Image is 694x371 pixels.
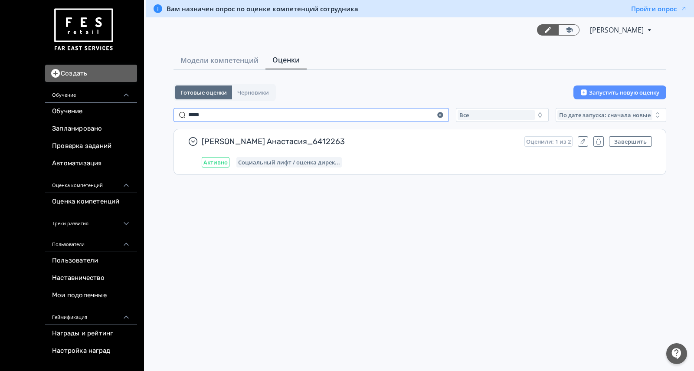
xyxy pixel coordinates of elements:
button: Все [456,108,549,122]
a: Запланировано [45,120,137,138]
span: Оценки [272,55,300,65]
a: Автоматизация [45,155,137,172]
span: Все [459,112,469,118]
a: Пользователи [45,252,137,269]
span: Светлана Илюхина [590,25,645,35]
a: Обучение [45,103,137,120]
div: Пользователи [45,231,137,252]
span: [PERSON_NAME] Анастасия_6412263 [202,136,517,147]
img: https://files.teachbase.ru/system/account/57463/logo/medium-936fc5084dd2c598f50a98b9cbe0469a.png [52,5,115,54]
span: Модели компетенций [180,55,259,66]
a: Наставничество [45,269,137,287]
span: Вам назначен опрос по оценке компетенций сотрудника [167,4,358,13]
button: Черновики [232,85,274,99]
a: Проверка заданий [45,138,137,155]
div: Оценка компетенций [45,172,137,193]
span: Оценили: 1 из 2 [526,138,571,145]
span: Готовые оценки [180,89,227,96]
a: Оценка компетенций [45,193,137,210]
a: Мои подопечные [45,287,137,304]
span: По дате запуска: сначала новые [559,112,651,118]
button: Пройти опрос [631,4,687,13]
a: Переключиться в режим ученика [558,24,579,36]
span: Черновики [237,89,269,96]
span: Активно [203,159,228,166]
button: Запустить новую оценку [573,85,666,99]
div: Геймификация [45,304,137,325]
button: Завершить [609,136,652,147]
button: Готовые оценки [175,85,232,99]
div: Треки развития [45,210,137,231]
a: Настройка наград [45,342,137,360]
button: Создать [45,65,137,82]
a: Награды и рейтинг [45,325,137,342]
span: Социальный лифт / оценка директора магазина [238,159,340,166]
div: Обучение [45,82,137,103]
button: По дате запуска: сначала новые [556,108,666,122]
